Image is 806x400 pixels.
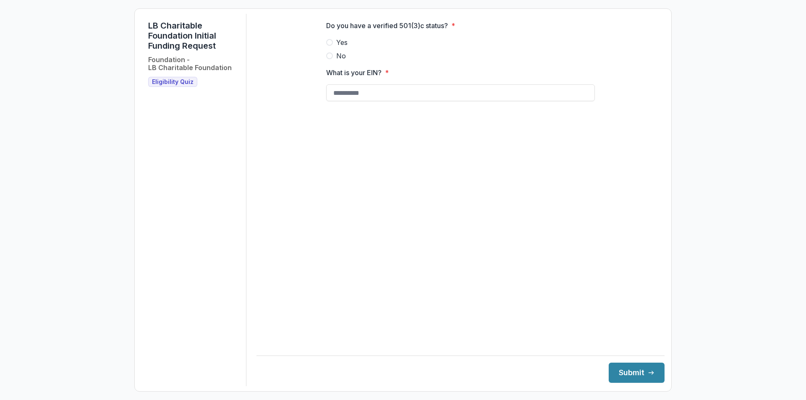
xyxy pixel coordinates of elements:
button: Submit [609,363,665,383]
span: Eligibility Quiz [152,78,194,86]
h1: LB Charitable Foundation Initial Funding Request [148,21,239,51]
span: Yes [336,37,348,47]
p: What is your EIN? [326,68,382,78]
span: No [336,51,346,61]
h2: Foundation - LB Charitable Foundation [148,56,232,72]
p: Do you have a verified 501(3)c status? [326,21,448,31]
